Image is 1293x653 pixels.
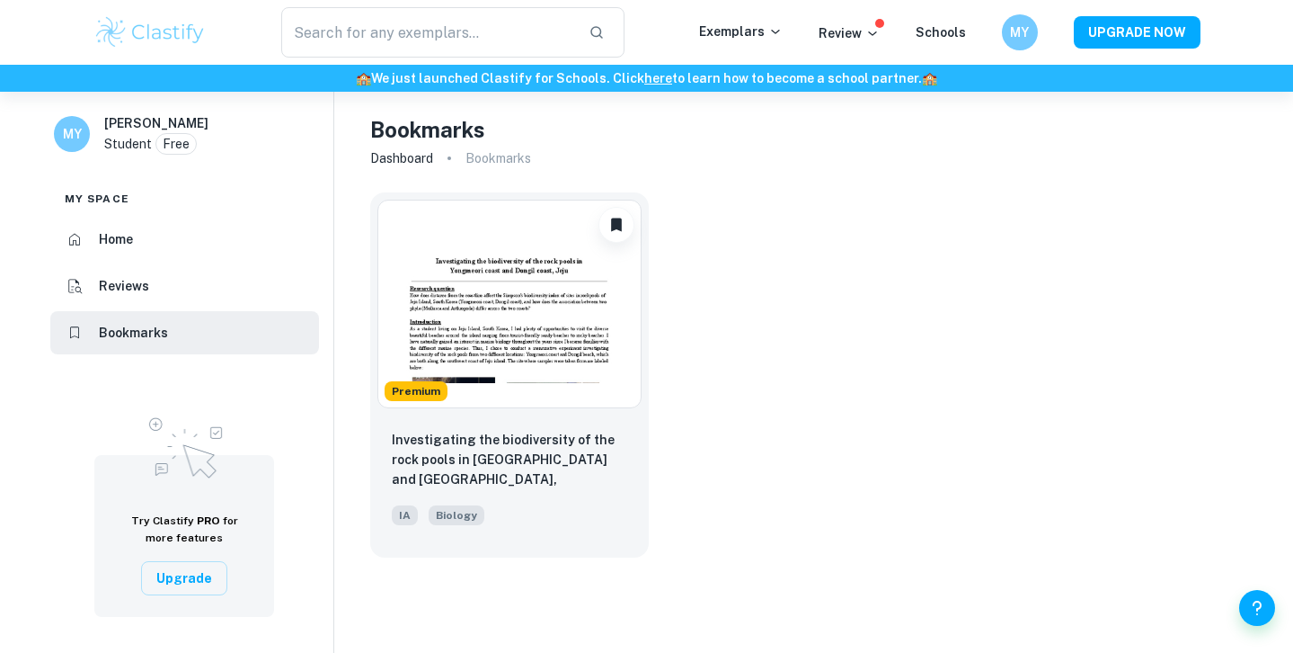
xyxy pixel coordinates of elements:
[62,124,83,144] h6: MY
[99,276,149,296] h6: Reviews
[141,561,227,595] button: Upgrade
[370,192,649,558] a: Biology IA example thumbnail: Investigating the biodiversity of the roPremiumUnbookmarkInvestigat...
[916,25,966,40] a: Schools
[104,134,152,154] p: Student
[1002,14,1038,50] button: MY
[116,513,252,547] h6: Try Clastify for more features
[699,22,783,41] p: Exemplars
[1074,16,1200,49] button: UPGRADE NOW
[392,505,418,525] span: IA
[356,71,371,85] span: 🏫
[65,191,129,207] span: My space
[370,113,485,146] h4: Bookmarks
[465,148,531,168] p: Bookmarks
[819,23,880,43] p: Review
[922,71,937,85] span: 🏫
[644,71,672,85] a: here
[377,200,642,408] img: Biology IA example thumbnail: Investigating the biodiversity of the ro
[4,68,1289,88] h6: We just launched Clastify for Schools. Click to learn how to become a school partner.
[99,323,168,343] h6: Bookmarks
[1009,22,1030,42] h6: MY
[99,229,133,249] h6: Home
[104,113,208,133] h6: [PERSON_NAME]
[197,514,220,527] span: PRO
[50,311,319,354] a: Bookmarks
[370,146,433,171] a: Dashboard
[50,218,319,261] a: Home
[392,430,627,491] p: Investigating the biodiversity of the rock pools in [GEOGRAPHIC_DATA] and [GEOGRAPHIC_DATA], [GEO...
[50,264,319,308] a: Reviews
[429,505,484,525] span: Biology
[1239,590,1275,626] button: Help and Feedback
[598,207,634,243] button: Unbookmark
[281,7,575,58] input: Search for any exemplars...
[93,14,208,50] img: Clastify logo
[385,383,447,399] span: Premium
[163,134,190,154] p: Free
[139,407,229,484] img: Upgrade to Pro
